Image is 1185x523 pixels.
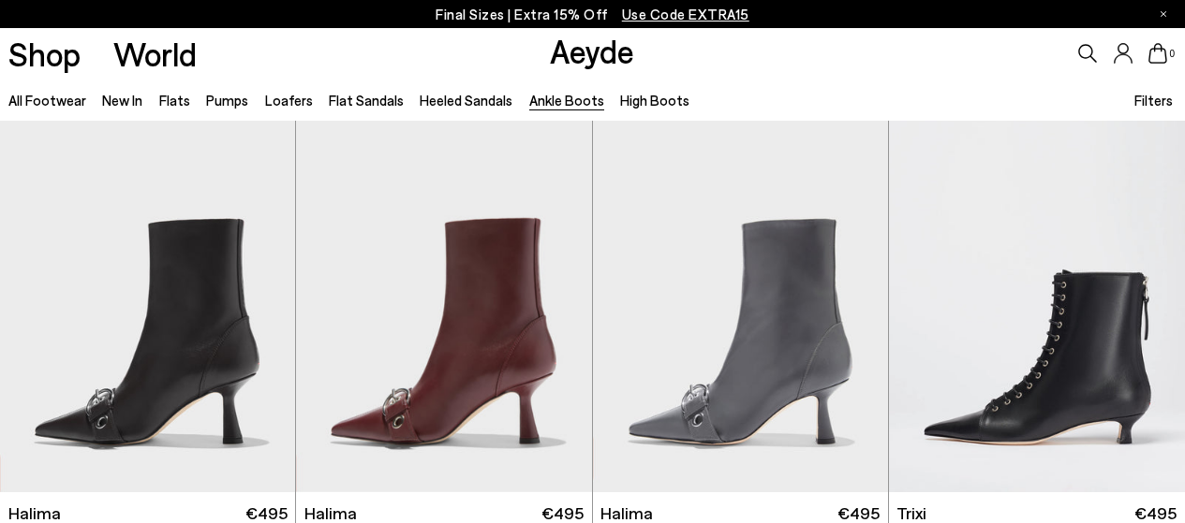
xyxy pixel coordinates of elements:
a: Flat Sandals [329,92,404,109]
a: All Footwear [8,92,86,109]
span: Navigate to /collections/ss25-final-sizes [622,6,749,22]
a: Heeled Sandals [420,92,512,109]
img: Halima Eyelet Pointed Boots [593,121,888,492]
a: Next slide Previous slide [296,121,591,492]
a: 0 [1148,43,1167,64]
span: Filters [1134,92,1173,109]
a: Ankle Boots [529,92,604,109]
p: Final Sizes | Extra 15% Off [436,3,749,26]
a: Flats [159,92,190,109]
a: World [113,37,197,70]
img: Halima Eyelet Pointed Boots [296,121,592,492]
div: 1 / 6 [296,121,592,492]
a: Aeyde [550,31,634,70]
a: Pumps [206,92,248,109]
span: 0 [1167,49,1177,59]
a: Shop [8,37,81,70]
a: Loafers [265,92,313,109]
img: Trixi Lace-Up Boots [889,121,1185,492]
a: High Boots [620,92,689,109]
a: New In [102,92,142,109]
